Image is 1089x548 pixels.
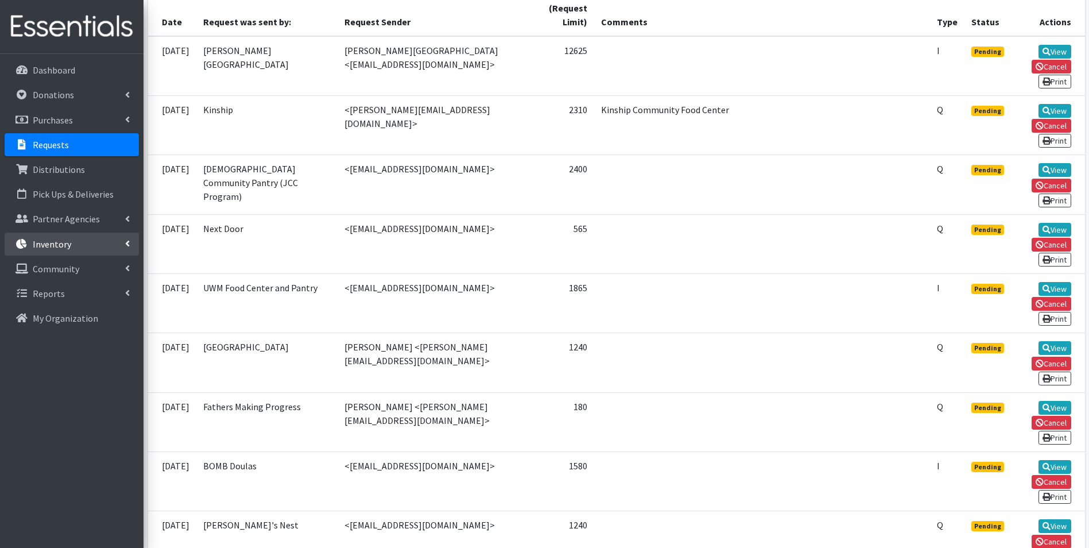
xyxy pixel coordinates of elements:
[196,333,338,392] td: [GEOGRAPHIC_DATA]
[937,163,943,175] abbr: Quantity
[33,213,100,225] p: Partner Agencies
[196,95,338,155] td: Kinship
[148,95,196,155] td: [DATE]
[937,104,943,115] abbr: Quantity
[937,460,940,472] abbr: Individual
[971,106,1004,116] span: Pending
[1038,490,1071,504] a: Print
[338,273,524,333] td: <[EMAIL_ADDRESS][DOMAIN_NAME]>
[1038,431,1071,445] a: Print
[148,333,196,392] td: [DATE]
[524,36,594,96] td: 12625
[1038,223,1071,237] a: View
[971,403,1004,413] span: Pending
[148,273,196,333] td: [DATE]
[1032,119,1071,133] a: Cancel
[5,207,139,230] a: Partner Agencies
[148,155,196,214] td: [DATE]
[1032,179,1071,192] a: Cancel
[5,158,139,181] a: Distributions
[1032,475,1071,489] a: Cancel
[196,155,338,214] td: [DEMOGRAPHIC_DATA] Community Pantry (JCC Program)
[5,233,139,256] a: Inventory
[5,133,139,156] a: Requests
[338,333,524,392] td: [PERSON_NAME] <[PERSON_NAME][EMAIL_ADDRESS][DOMAIN_NAME]>
[148,451,196,511] td: [DATE]
[338,36,524,96] td: [PERSON_NAME][GEOGRAPHIC_DATA] <[EMAIL_ADDRESS][DOMAIN_NAME]>
[937,401,943,412] abbr: Quantity
[1038,75,1071,88] a: Print
[5,257,139,280] a: Community
[971,47,1004,57] span: Pending
[148,36,196,96] td: [DATE]
[196,273,338,333] td: UWM Food Center and Pantry
[971,521,1004,531] span: Pending
[1038,163,1071,177] a: View
[1032,357,1071,371] a: Cancel
[33,238,71,250] p: Inventory
[971,462,1004,472] span: Pending
[937,519,943,531] abbr: Quantity
[1038,519,1071,533] a: View
[5,83,139,106] a: Donations
[1038,194,1071,207] a: Print
[971,343,1004,353] span: Pending
[1032,238,1071,252] a: Cancel
[524,95,594,155] td: 2310
[524,333,594,392] td: 1240
[33,263,79,275] p: Community
[524,392,594,451] td: 180
[33,312,98,324] p: My Organization
[524,273,594,333] td: 1865
[196,392,338,451] td: Fathers Making Progress
[338,392,524,451] td: [PERSON_NAME] <[PERSON_NAME][EMAIL_ADDRESS][DOMAIN_NAME]>
[196,451,338,511] td: BOMB Doulas
[338,155,524,214] td: <[EMAIL_ADDRESS][DOMAIN_NAME]>
[5,59,139,82] a: Dashboard
[1038,282,1071,296] a: View
[937,282,940,294] abbr: Individual
[148,214,196,273] td: [DATE]
[5,307,139,330] a: My Organization
[971,225,1004,235] span: Pending
[33,139,69,150] p: Requests
[5,282,139,305] a: Reports
[33,288,65,299] p: Reports
[5,7,139,46] img: HumanEssentials
[338,451,524,511] td: <[EMAIL_ADDRESS][DOMAIN_NAME]>
[33,114,73,126] p: Purchases
[196,214,338,273] td: Next Door
[1038,460,1071,474] a: View
[524,214,594,273] td: 565
[1032,416,1071,430] a: Cancel
[338,214,524,273] td: <[EMAIL_ADDRESS][DOMAIN_NAME]>
[1038,372,1071,385] a: Print
[1032,60,1071,74] a: Cancel
[937,341,943,353] abbr: Quantity
[1038,401,1071,415] a: View
[196,36,338,96] td: [PERSON_NAME][GEOGRAPHIC_DATA]
[971,284,1004,294] span: Pending
[1038,341,1071,355] a: View
[1032,297,1071,311] a: Cancel
[594,95,931,155] td: Kinship Community Food Center
[937,223,943,234] abbr: Quantity
[1038,312,1071,326] a: Print
[148,392,196,451] td: [DATE]
[33,64,75,76] p: Dashboard
[33,188,114,200] p: Pick Ups & Deliveries
[1038,104,1071,118] a: View
[524,451,594,511] td: 1580
[33,89,74,101] p: Donations
[338,95,524,155] td: <[PERSON_NAME][EMAIL_ADDRESS][DOMAIN_NAME]>
[33,164,85,175] p: Distributions
[1038,45,1071,59] a: View
[5,183,139,206] a: Pick Ups & Deliveries
[1038,134,1071,148] a: Print
[971,165,1004,175] span: Pending
[5,109,139,132] a: Purchases
[1038,253,1071,267] a: Print
[937,45,940,56] abbr: Individual
[524,155,594,214] td: 2400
